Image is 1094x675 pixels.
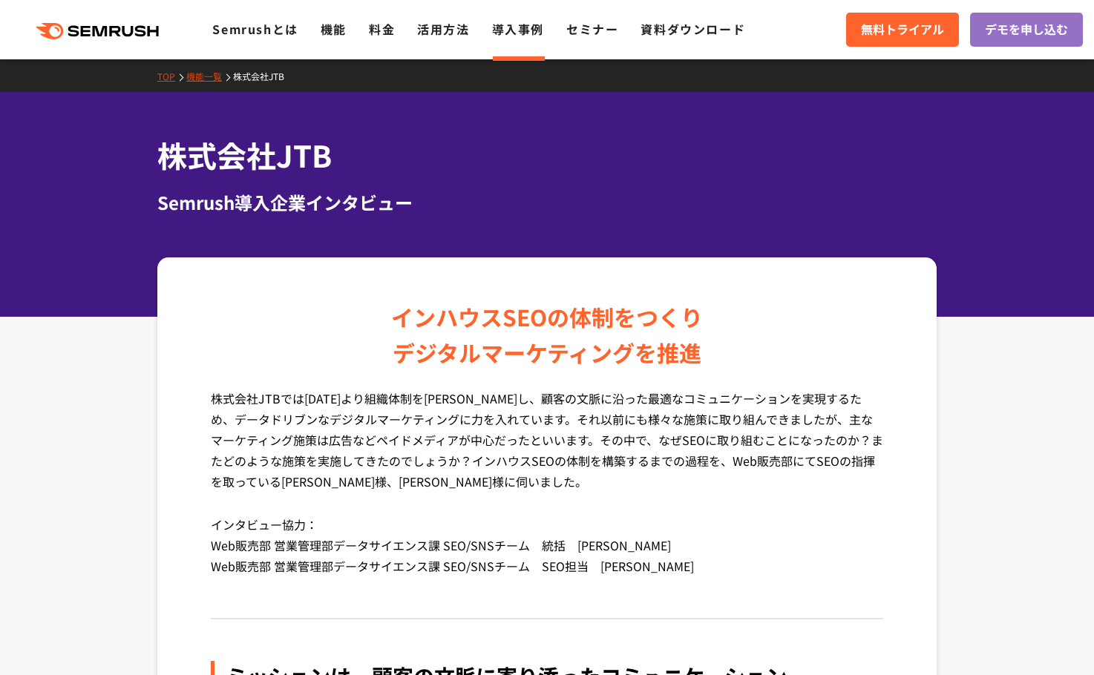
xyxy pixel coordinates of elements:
[211,514,883,599] p: インタビュー協力： Web販売部 営業管理部データサイエンス課 SEO/SNSチーム 統括 [PERSON_NAME] Web販売部 営業管理部データサイエンス課 SEO/SNSチーム SEO担...
[369,20,395,38] a: 料金
[157,70,186,82] a: TOP
[492,20,544,38] a: 導入事例
[233,70,295,82] a: 株式会社JTB
[391,299,703,370] div: インハウスSEOの体制をつくり デジタルマーケティングを推進
[157,134,937,177] h1: 株式会社JTB
[417,20,469,38] a: 活用方法
[641,20,745,38] a: 資料ダウンロード
[846,13,959,47] a: 無料トライアル
[985,20,1068,39] span: デモを申し込む
[212,20,298,38] a: Semrushとは
[566,20,618,38] a: セミナー
[186,70,233,82] a: 機能一覧
[157,189,937,216] div: Semrush導入企業インタビュー
[970,13,1083,47] a: デモを申し込む
[211,388,883,514] p: 株式会社JTBでは[DATE]より組織体制を[PERSON_NAME]し、顧客の文脈に沿った最適なコミュニケーションを実現するため、データドリブンなデジタルマーケティングに力を入れています。それ...
[321,20,347,38] a: 機能
[861,20,944,39] span: 無料トライアル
